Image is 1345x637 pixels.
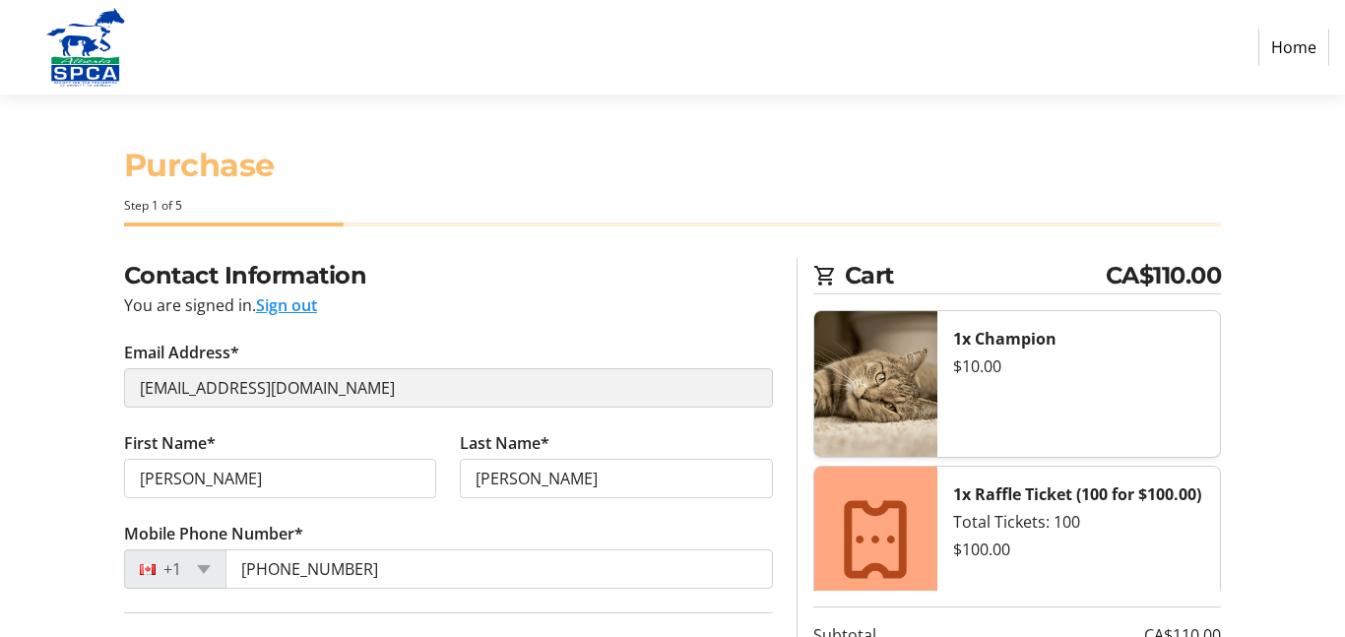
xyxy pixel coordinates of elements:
h2: Contact Information [124,258,773,293]
img: Champion [814,311,937,457]
div: Step 1 of 5 [124,197,1221,215]
label: First Name* [124,431,216,455]
label: Email Address* [124,341,239,364]
div: $100.00 [953,538,1204,561]
span: CA$110.00 [1106,258,1222,293]
strong: 1x Champion [953,328,1057,350]
img: Alberta SPCA's Logo [16,8,156,87]
label: Mobile Phone Number* [124,522,303,545]
strong: 1x Raffle Ticket (100 for $100.00) [953,483,1201,505]
label: Last Name* [460,431,549,455]
span: Cart [845,258,1106,293]
div: Total Tickets: 100 [953,510,1204,534]
h1: Purchase [124,142,1221,189]
input: (506) 234-5678 [225,549,773,589]
div: $10.00 [953,354,1204,378]
a: Home [1258,29,1329,66]
div: You are signed in. [124,293,773,317]
button: Sign out [256,293,317,317]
